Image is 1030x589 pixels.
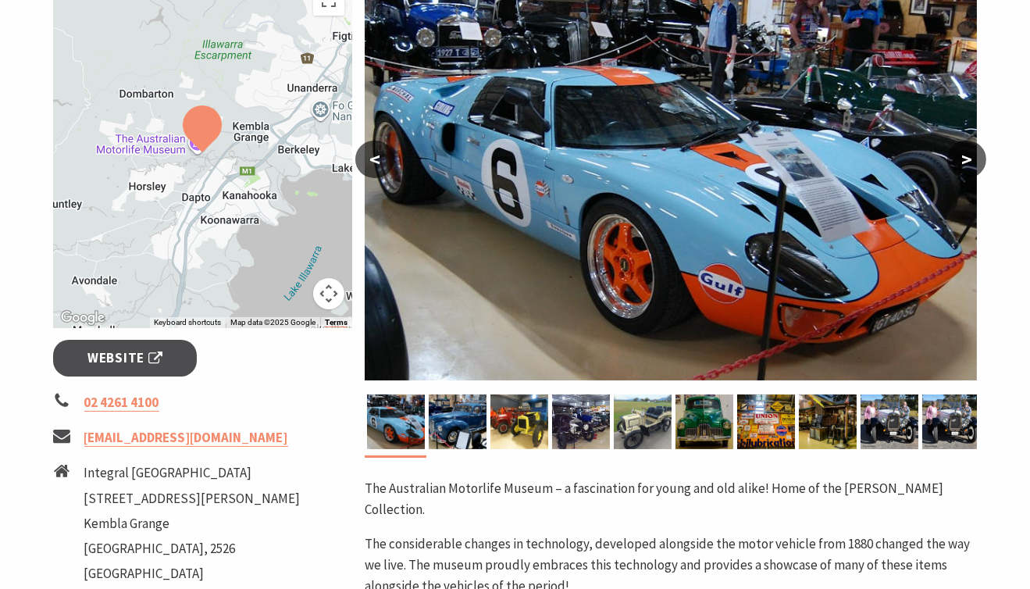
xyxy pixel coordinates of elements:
li: [STREET_ADDRESS][PERSON_NAME] [84,488,301,509]
a: Open this area in Google Maps (opens a new window) [57,308,109,328]
a: 02 4261 4100 [84,394,159,412]
li: Integral [GEOGRAPHIC_DATA] [84,462,301,484]
img: TAMM [737,394,795,449]
img: The Australian Motorlife Museum [922,394,980,449]
span: Map data ©2025 Google [230,318,315,327]
p: The Australian Motorlife Museum – a fascination for young and old alike! Home of the [PERSON_NAME... [365,478,977,520]
a: [EMAIL_ADDRESS][DOMAIN_NAME] [84,429,288,447]
a: Terms (opens in new tab) [325,318,347,327]
img: Google [57,308,109,328]
img: 1904 Innes [614,394,672,449]
button: Map camera controls [313,278,344,309]
img: TAMM [675,394,733,449]
img: TAMM [799,394,857,449]
button: > [947,141,986,178]
img: Republic Truck [490,394,548,449]
li: Kembla Grange [84,513,301,534]
li: [GEOGRAPHIC_DATA], 2526 [84,538,301,559]
li: [GEOGRAPHIC_DATA] [84,563,301,584]
span: Website [87,348,162,369]
img: Motorlife [552,394,610,449]
img: The Australian MOTORLIFE Museum [367,394,425,449]
button: Keyboard shortcuts [154,317,221,328]
a: Website [53,340,198,377]
img: The Australian MOTORLIFE Museum [429,394,486,449]
button: < [355,141,394,178]
img: The Australian Motorlife Museum [861,394,918,449]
